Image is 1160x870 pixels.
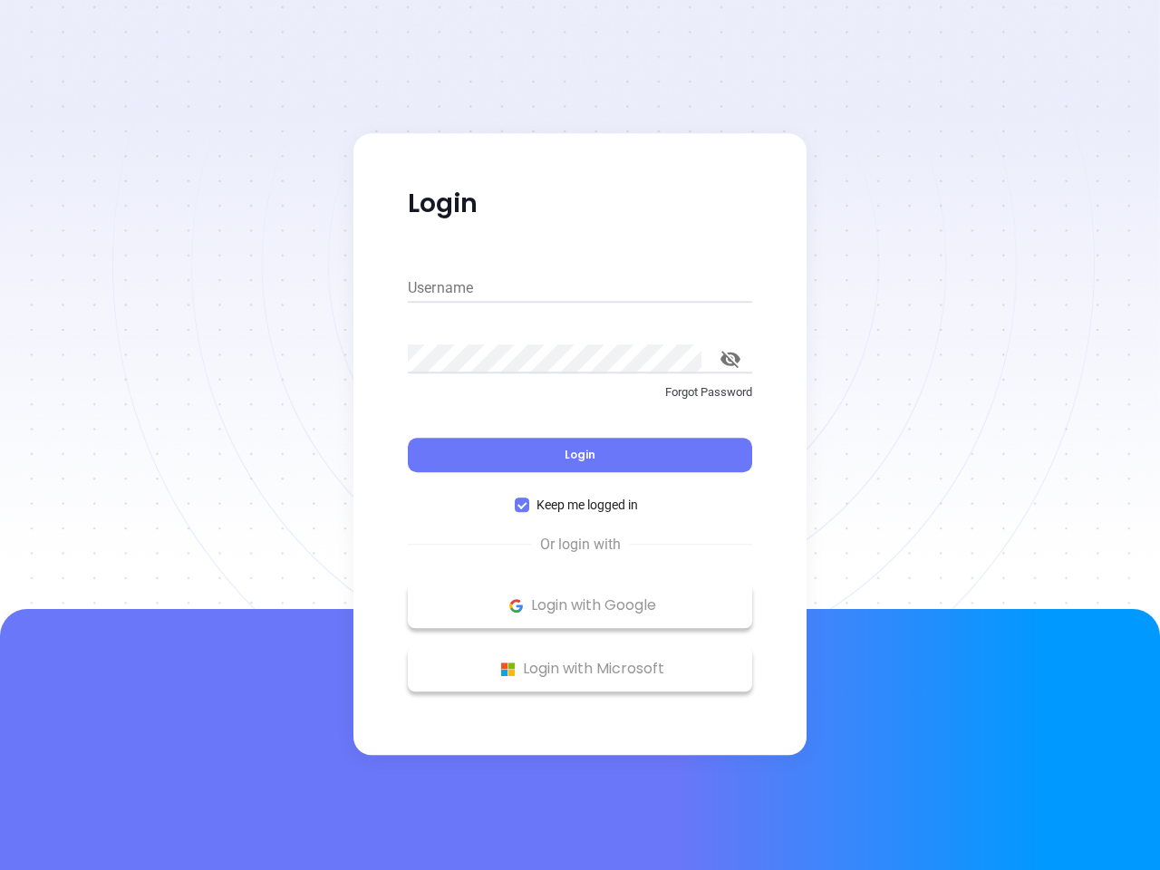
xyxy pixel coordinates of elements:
p: Login with Google [417,592,743,619]
a: Forgot Password [408,383,752,416]
img: Microsoft Logo [497,658,519,681]
button: Login [408,438,752,472]
p: Forgot Password [408,383,752,401]
button: Microsoft Logo Login with Microsoft [408,646,752,691]
span: Keep me logged in [529,495,645,515]
button: toggle password visibility [709,337,752,381]
span: Login [565,447,595,462]
p: Login with Microsoft [417,655,743,682]
button: Google Logo Login with Google [408,583,752,628]
span: Or login with [531,534,630,556]
p: Login [408,188,752,220]
img: Google Logo [505,594,527,617]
